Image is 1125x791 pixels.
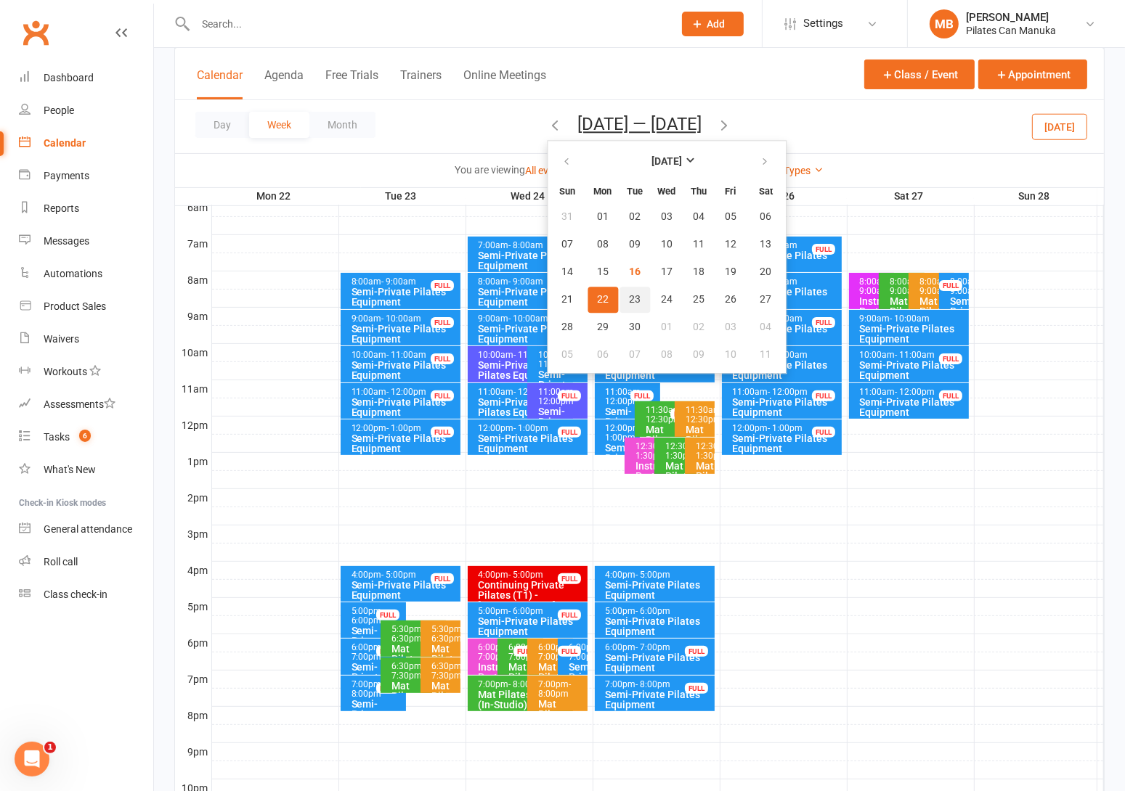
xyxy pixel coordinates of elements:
[978,60,1087,89] button: Appointment
[695,442,712,461] div: 12:30pm
[351,314,458,324] div: 9:00am
[646,405,683,425] span: - 12:30pm
[351,277,458,287] div: 8:00am
[949,296,966,337] div: Semi-Private Pilates Equipment
[351,570,458,580] div: 4:00pm
[651,204,682,230] button: 03
[537,406,585,447] div: Semi-Private Pilates Equipment
[478,277,585,287] div: 8:00am
[605,580,712,600] div: Semi-Private Pilates Equipment
[859,296,892,316] div: Instructor Participation
[351,626,403,666] div: Semi-Private Pilates Equipment
[549,231,586,258] button: 07
[635,461,667,481] div: Instructor Participation
[478,424,585,433] div: 12:00pm
[1032,113,1087,139] button: [DATE]
[645,425,697,465] div: Mat Pilates L3/4 (In-Studio)
[478,250,585,271] div: Semi-Private Pilates Equipment
[950,276,983,296] span: - 9:00am
[19,578,153,611] a: Class kiosk mode
[629,349,641,361] span: 07
[974,187,1097,205] th: Sun 28
[930,9,959,38] div: MB
[661,321,673,333] span: 01
[431,390,454,401] div: FULL
[725,349,736,361] span: 10
[562,349,574,361] span: 05
[537,388,585,406] div: 11:00am
[864,60,975,89] button: Class / Event
[560,186,576,197] small: Sunday
[771,165,824,176] a: All Types
[549,314,586,340] button: 28
[175,634,211,652] th: 6pm
[597,294,609,306] span: 22
[651,259,682,285] button: 17
[44,431,70,443] div: Tasks
[19,388,153,421] a: Assessments
[431,624,464,644] span: - 6:30pm
[351,433,458,454] div: Semi-Private Pilates Equipment
[351,388,458,397] div: 11:00am
[509,313,549,324] span: - 10:00am
[725,266,736,278] span: 19
[693,211,704,223] span: 04
[562,266,574,278] span: 14
[455,164,526,176] strong: You are viewing
[431,625,458,644] div: 5:30pm
[760,211,772,223] span: 06
[629,321,641,333] span: 30
[760,321,772,333] span: 04
[44,72,94,83] div: Dashboard
[351,351,458,360] div: 10:00am
[19,127,153,160] a: Calendar
[665,442,697,461] div: 12:30pm
[351,324,458,344] div: Semi-Private Pilates Equipment
[44,398,115,410] div: Assessments
[939,280,962,291] div: FULL
[19,421,153,454] a: Tasks 6
[514,350,554,360] span: - 11:00am
[549,204,586,230] button: 31
[695,461,712,501] div: Mat Pilates L2/3 (Online)
[812,244,835,255] div: FULL
[686,405,723,425] span: - 12:30pm
[715,259,746,285] button: 19
[431,280,454,291] div: FULL
[509,240,544,250] span: - 8:00am
[683,231,714,258] button: 11
[859,360,967,380] div: Semi-Private Pilates Equipment
[514,423,549,433] span: - 1:00pm
[691,186,707,197] small: Thursday
[387,387,427,397] span: - 12:00pm
[391,624,424,644] span: - 6:30pm
[19,513,153,546] a: General attendance kiosk mode
[478,433,585,454] div: Semi-Private Pilates Equipment
[759,186,773,197] small: Saturday
[629,294,641,306] span: 23
[682,12,744,36] button: Add
[732,388,840,397] div: 11:00am
[715,314,746,340] button: 03
[630,390,654,401] div: FULL
[19,62,153,94] a: Dashboard
[812,390,835,401] div: FULL
[509,606,544,616] span: - 6:00pm
[537,369,585,410] div: Semi-Private Pilates Equipment
[44,523,132,535] div: General attendance
[629,266,641,278] span: 16
[44,268,102,279] div: Automations
[661,211,673,223] span: 03
[768,387,808,397] span: - 12:00pm
[463,68,546,99] button: Online Meetings
[597,349,609,361] span: 06
[606,387,643,406] span: - 12:00pm
[919,276,952,296] span: - 9:00am
[760,239,772,250] span: 13
[351,287,458,307] div: Semi-Private Pilates Equipment
[939,390,962,401] div: FULL
[636,606,671,616] span: - 6:00pm
[19,323,153,356] a: Waivers
[651,287,682,313] button: 24
[19,290,153,323] a: Product Sales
